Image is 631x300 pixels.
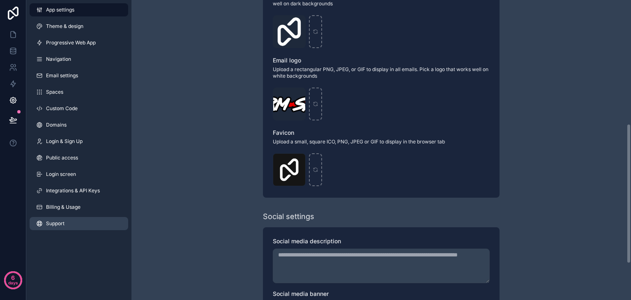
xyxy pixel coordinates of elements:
[263,211,314,222] div: Social settings
[30,53,128,66] a: Navigation
[30,102,128,115] a: Custom Code
[30,36,128,49] a: Progressive Web App
[273,57,301,64] span: Email logo
[46,105,78,112] span: Custom Code
[46,204,81,210] span: Billing & Usage
[46,72,78,79] span: Email settings
[8,277,18,288] p: days
[11,274,15,282] p: 6
[30,20,128,33] a: Theme & design
[46,155,78,161] span: Public access
[46,23,83,30] span: Theme & design
[46,39,96,46] span: Progressive Web App
[30,118,128,132] a: Domains
[30,201,128,214] a: Billing & Usage
[273,238,341,245] span: Social media description
[30,168,128,181] a: Login screen
[30,85,128,99] a: Spaces
[273,138,490,145] span: Upload a small, square ICO, PNG, JPEG or GIF to display in the browser tab
[30,3,128,16] a: App settings
[273,129,294,136] span: Favicon
[273,290,329,297] span: Social media banner
[46,89,63,95] span: Spaces
[30,135,128,148] a: Login & Sign Up
[273,66,490,79] span: Upload a rectangular PNG, JPEG, or GIF to display in all emails. Pick a logo that works well on w...
[30,184,128,197] a: Integrations & API Keys
[46,56,71,62] span: Navigation
[30,217,128,230] a: Support
[46,122,67,128] span: Domains
[46,220,64,227] span: Support
[30,151,128,164] a: Public access
[46,138,83,145] span: Login & Sign Up
[30,69,128,82] a: Email settings
[46,7,74,13] span: App settings
[46,171,76,178] span: Login screen
[46,187,100,194] span: Integrations & API Keys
